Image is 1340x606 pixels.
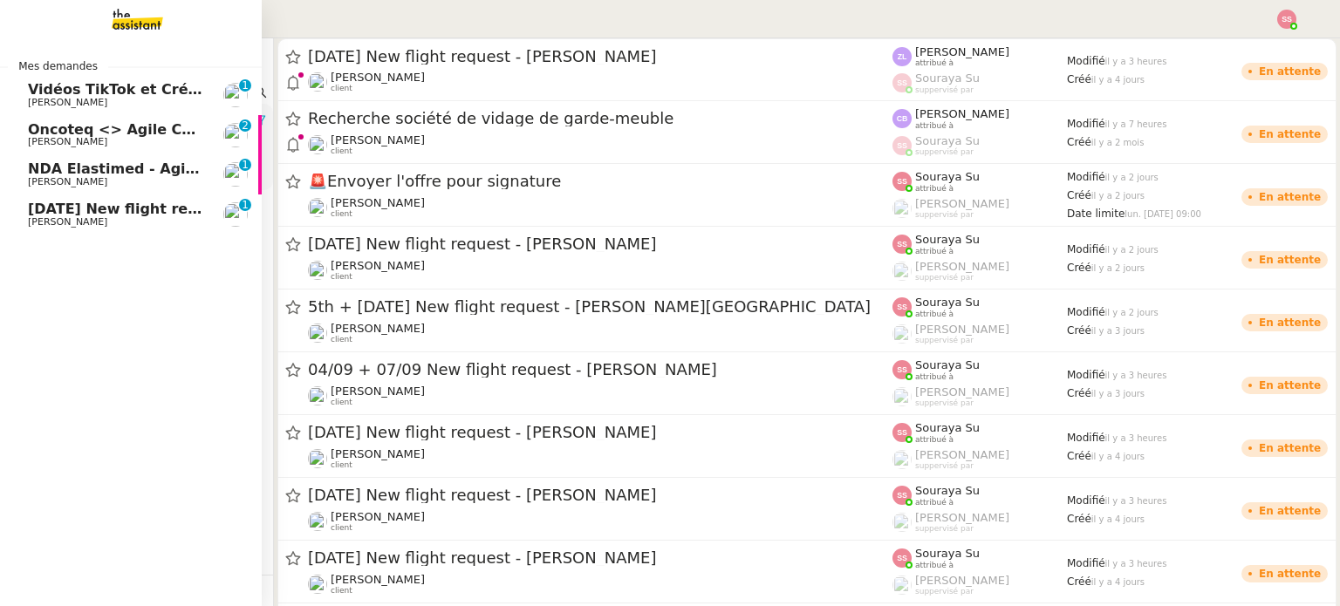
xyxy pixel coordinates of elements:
span: [PERSON_NAME] [915,260,1009,273]
nz-badge-sup: 1 [239,79,251,92]
app-user-label: attribué à [892,358,1067,381]
app-user-label: attribué à [892,170,1067,193]
span: Mes demandes [8,58,108,75]
span: [PERSON_NAME] [331,573,425,586]
span: [PERSON_NAME] [331,447,425,460]
nz-badge-sup: 1 [239,199,251,211]
span: [PERSON_NAME] [915,197,1009,210]
span: attribué à [915,310,954,319]
span: [DATE] New flight request - [PERSON_NAME] [308,487,892,503]
span: Modifié [1067,171,1105,183]
app-user-label: attribué à [892,107,1067,130]
span: il y a 4 jours [1091,75,1145,85]
nz-badge-sup: 1 [239,159,251,171]
img: svg [892,136,912,155]
span: [DATE] New flight request - [PERSON_NAME] [308,236,892,252]
img: svg [892,360,912,379]
span: client [331,523,352,533]
img: users%2FoFdbodQ3TgNoWt9kP3GXAs5oaCq1%2Favatar%2Fprofile-pic.png [892,575,912,595]
span: 5th + [DATE] New flight request - [PERSON_NAME][GEOGRAPHIC_DATA] [308,299,892,315]
img: users%2FXPWOVq8PDVf5nBVhDcXguS2COHE3%2Favatar%2F3f89dc26-16aa-490f-9632-b2fdcfc735a1 [223,162,248,187]
span: [PERSON_NAME] [915,511,1009,524]
img: svg [892,172,912,191]
span: il y a 2 jours [1091,263,1145,273]
img: users%2FC9SBsJ0duuaSgpQFj5LgoEX8n0o2%2Favatar%2Fec9d51b8-9413-4189-adfb-7be4d8c96a3c [308,261,327,280]
span: Créé [1067,575,1091,588]
span: Souraya Su [915,170,980,183]
span: [PERSON_NAME] [915,45,1009,58]
span: attribué à [915,184,954,194]
div: En attente [1259,443,1321,453]
img: users%2FgYjkMnK3sDNm5XyWIAm2HOATnv33%2Favatar%2F6c10ee60-74e7-4582-8c29-cbc73237b20a [308,198,327,217]
span: 🚨 [308,172,327,190]
span: suppervisé par [915,273,974,283]
span: suppervisé par [915,524,974,534]
span: il y a 3 heures [1105,433,1167,443]
app-user-detailed-label: client [308,385,892,407]
span: [PERSON_NAME] [915,107,1009,120]
img: svg [892,486,912,505]
img: svg [892,47,912,66]
img: svg [1277,10,1296,29]
nz-badge-sup: 2 [239,119,251,132]
span: client [331,335,352,344]
span: NDA Elastimed - Agile Capital Markets [28,160,328,177]
span: [PERSON_NAME] [331,71,425,84]
span: Modifié [1067,118,1105,130]
div: En attente [1259,255,1321,265]
span: Souraya Su [915,421,980,434]
span: suppervisé par [915,147,974,157]
app-user-label: attribué à [892,296,1067,318]
span: il y a 3 heures [1105,559,1167,569]
span: attribué à [915,435,954,445]
app-user-detailed-label: client [308,196,892,219]
app-user-detailed-label: client [308,510,892,533]
span: [PERSON_NAME] [915,574,1009,587]
span: il y a 3 heures [1105,371,1167,380]
span: Modifié [1067,306,1105,318]
img: svg [892,73,912,92]
span: il y a 2 jours [1091,191,1145,201]
img: users%2FXPWOVq8PDVf5nBVhDcXguS2COHE3%2Favatar%2F3f89dc26-16aa-490f-9632-b2fdcfc735a1 [223,123,248,147]
span: suppervisé par [915,85,974,95]
span: attribué à [915,121,954,131]
app-user-label: attribué à [892,233,1067,255]
p: 1 [242,159,249,174]
div: En attente [1259,317,1321,328]
span: attribué à [915,561,954,570]
span: suppervisé par [915,461,974,471]
span: il y a 2 jours [1105,245,1159,255]
span: Souraya Su [915,233,980,246]
span: [DATE] New flight request - [PERSON_NAME] [28,201,378,217]
p: 1 [242,79,249,95]
img: svg [892,235,912,254]
span: [PERSON_NAME] [28,216,107,228]
span: suppervisé par [915,587,974,596]
img: svg [892,423,912,442]
span: suppervisé par [915,398,974,408]
div: En attente [1259,506,1321,516]
app-user-label: attribué à [892,421,1067,444]
p: 1 [242,199,249,214]
img: users%2FoFdbodQ3TgNoWt9kP3GXAs5oaCq1%2Favatar%2Fprofile-pic.png [892,513,912,532]
app-user-detailed-label: client [308,447,892,470]
span: [PERSON_NAME] [28,97,107,108]
span: Souraya Su [915,71,980,85]
span: il y a 2 jours [1105,308,1159,317]
img: users%2FC9SBsJ0duuaSgpQFj5LgoEX8n0o2%2Favatar%2Fec9d51b8-9413-4189-adfb-7be4d8c96a3c [308,386,327,405]
span: Date limite [1067,208,1125,220]
img: users%2FLK22qrMMfbft3m7ot3tU7x4dNw03%2Favatar%2Fdef871fd-89c7-41f9-84a6-65c814c6ac6f [308,135,327,154]
img: svg [892,109,912,128]
app-user-label: suppervisé par [892,385,1067,408]
img: users%2FC9SBsJ0duuaSgpQFj5LgoEX8n0o2%2Favatar%2Fec9d51b8-9413-4189-adfb-7be4d8c96a3c [308,512,327,531]
span: client [331,209,352,219]
img: users%2FoFdbodQ3TgNoWt9kP3GXAs5oaCq1%2Favatar%2Fprofile-pic.png [892,262,912,281]
img: users%2FoFdbodQ3TgNoWt9kP3GXAs5oaCq1%2Favatar%2Fprofile-pic.png [892,450,912,469]
img: users%2FC9SBsJ0duuaSgpQFj5LgoEX8n0o2%2Favatar%2Fec9d51b8-9413-4189-adfb-7be4d8c96a3c [308,575,327,594]
app-user-detailed-label: client [308,133,892,156]
img: users%2FC9SBsJ0duuaSgpQFj5LgoEX8n0o2%2Favatar%2Fec9d51b8-9413-4189-adfb-7be4d8c96a3c [308,323,327,343]
app-user-label: attribué à [892,547,1067,569]
img: svg [892,297,912,317]
span: [PERSON_NAME] [28,136,107,147]
img: svg [892,548,912,568]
